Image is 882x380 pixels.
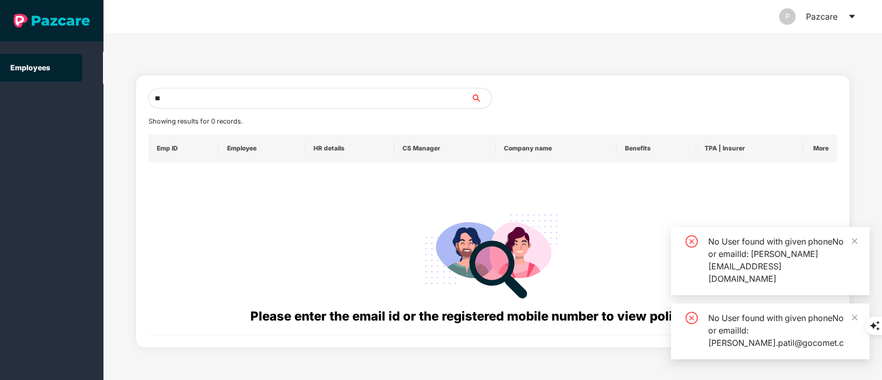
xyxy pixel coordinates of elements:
[708,235,857,285] div: No User found with given phoneNo or emailId: [PERSON_NAME][EMAIL_ADDRESS][DOMAIN_NAME]
[470,88,492,109] button: search
[685,235,698,248] span: close-circle
[851,237,858,245] span: close
[696,134,803,162] th: TPA | Insurer
[803,134,838,162] th: More
[250,309,735,324] span: Please enter the email id or the registered mobile number to view policy details.
[148,134,219,162] th: Emp ID
[418,202,567,307] img: svg+xml;base64,PHN2ZyB4bWxucz0iaHR0cDovL3d3dy53My5vcmcvMjAwMC9zdmciIHdpZHRoPSIyODgiIGhlaWdodD0iMj...
[851,314,858,321] span: close
[470,94,491,102] span: search
[685,312,698,324] span: close-circle
[617,134,696,162] th: Benefits
[10,63,50,72] a: Employees
[394,134,496,162] th: CS Manager
[305,134,394,162] th: HR details
[848,12,856,21] span: caret-down
[496,134,617,162] th: Company name
[785,8,790,25] span: P
[219,134,305,162] th: Employee
[148,117,243,125] span: Showing results for 0 records.
[708,312,857,349] div: No User found with given phoneNo or emailId: [PERSON_NAME].patil@gocomet.c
